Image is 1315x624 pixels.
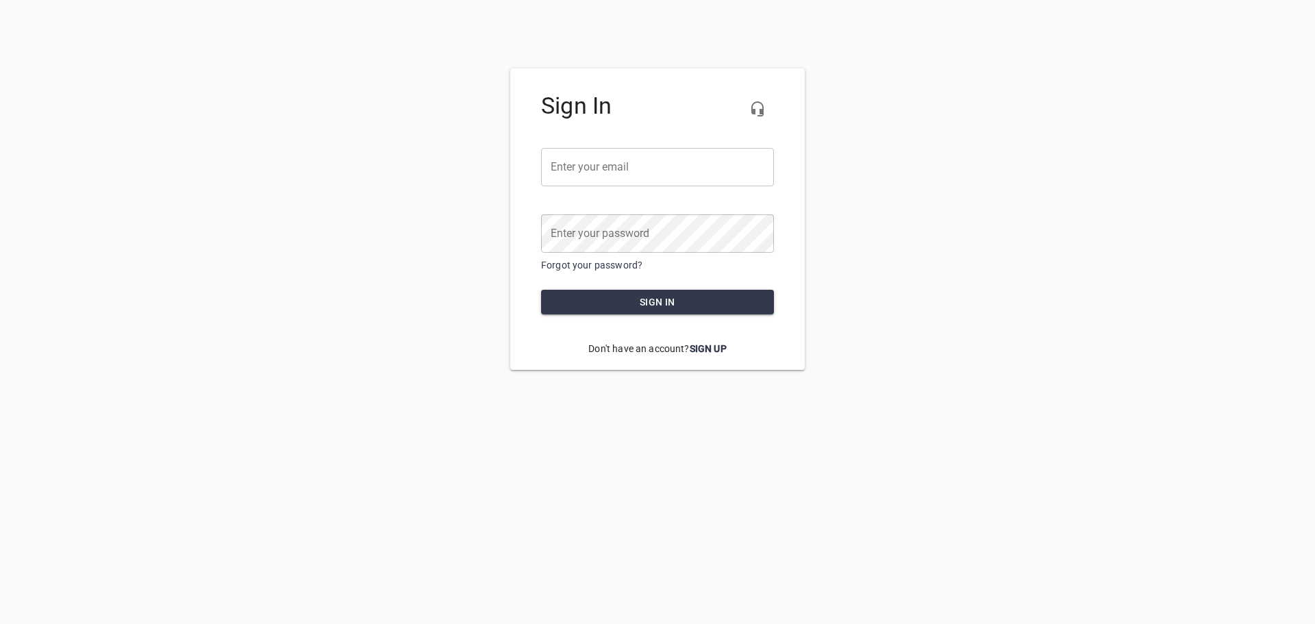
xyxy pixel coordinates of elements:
span: Sign in [552,294,763,311]
button: Live Chat [741,92,774,125]
p: Don't have an account? [541,332,774,366]
a: Forgot your password? [541,260,642,271]
button: Sign in [541,290,774,315]
h4: Sign In [541,92,774,120]
a: Sign Up [690,343,727,354]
